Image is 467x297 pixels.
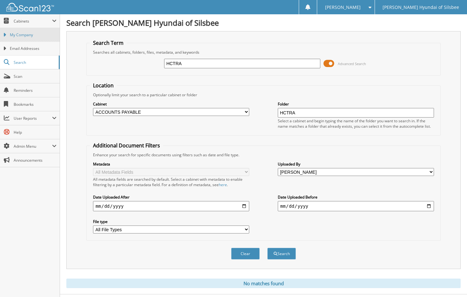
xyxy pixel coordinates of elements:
span: Bookmarks [14,102,57,107]
div: Searches all cabinets, folders, files, metadata, and keywords [90,50,437,55]
input: start [93,201,249,211]
div: All metadata fields are searched by default. Select a cabinet with metadata to enable filtering b... [93,177,249,187]
span: Reminders [14,88,57,93]
input: end [278,201,434,211]
div: Optionally limit your search to a particular cabinet or folder [90,92,437,98]
span: Email Addresses [10,46,57,51]
div: Enhance your search for specific documents using filters such as date and file type. [90,152,437,158]
label: Cabinet [93,101,249,107]
span: Admin Menu [14,144,52,149]
span: Announcements [14,158,57,163]
h1: Search [PERSON_NAME] Hyundai of Silsbee [66,17,461,28]
legend: Additional Document Filters [90,142,163,149]
label: File type [93,219,249,224]
label: Uploaded By [278,161,434,167]
label: Metadata [93,161,249,167]
iframe: Chat Widget [435,267,467,297]
label: Date Uploaded After [93,194,249,200]
span: Cabinets [14,18,52,24]
div: No matches found [66,279,461,288]
span: Scan [14,74,57,79]
span: User Reports [14,116,52,121]
span: Help [14,130,57,135]
button: Clear [231,248,260,260]
a: here [219,182,227,187]
span: My Company [10,32,57,38]
span: Search [14,60,56,65]
span: [PERSON_NAME] [325,5,361,9]
label: Date Uploaded Before [278,194,434,200]
legend: Location [90,82,117,89]
button: Search [267,248,296,260]
legend: Search Term [90,39,127,46]
span: Advanced Search [338,61,366,66]
img: scan123-logo-white.svg [6,3,54,11]
div: Select a cabinet and begin typing the name of the folder you want to search in. If the name match... [278,118,434,129]
label: Folder [278,101,434,107]
span: [PERSON_NAME] Hyundai of Silsbee [383,5,459,9]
